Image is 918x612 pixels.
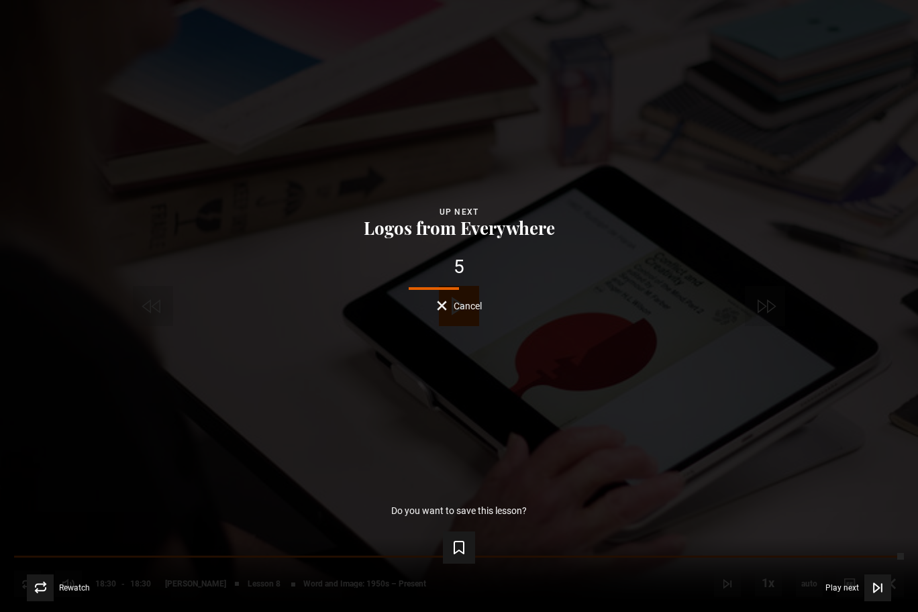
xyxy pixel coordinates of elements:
button: Cancel [437,301,482,311]
button: Rewatch [27,574,90,601]
span: Cancel [454,301,482,311]
button: Play next [825,574,891,601]
div: 5 [21,258,897,276]
p: Do you want to save this lesson? [391,506,527,515]
button: Logos from Everywhere [360,219,559,238]
div: Up next [21,205,897,219]
span: Rewatch [59,584,90,592]
span: Play next [825,584,859,592]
